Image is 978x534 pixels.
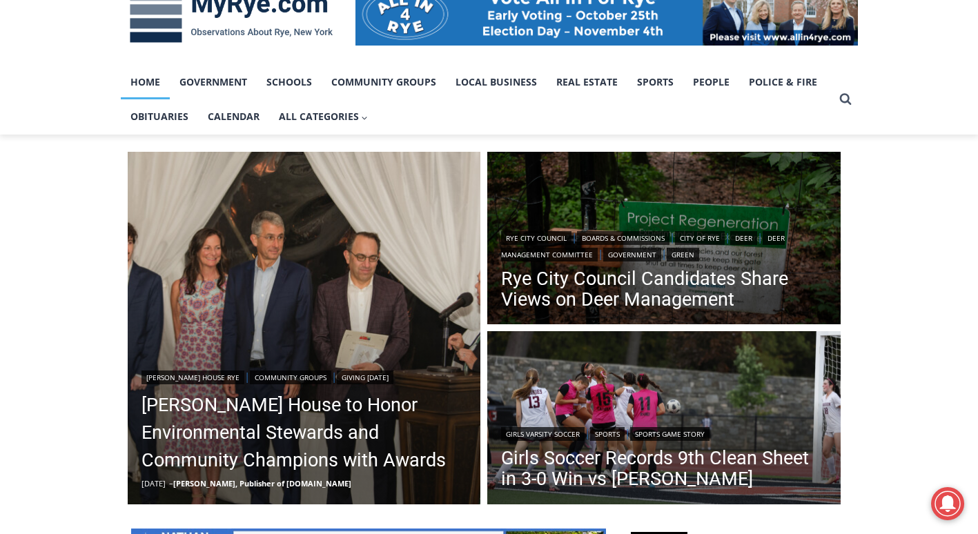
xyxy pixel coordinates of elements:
div: | | [141,368,467,384]
img: (PHOTO: Hannah Jachman scores a header goal on October 7, 2025, with teammates Parker Calhoun (#1... [487,331,841,508]
a: Deer [730,231,757,245]
a: Calendar [198,99,269,134]
button: Child menu of All Categories [269,99,378,134]
time: [DATE] [141,478,166,488]
span: – [169,478,173,488]
a: City of Rye [675,231,725,245]
span: Intern @ [DOMAIN_NAME] [361,137,640,168]
a: Real Estate [547,65,627,99]
a: Girls Soccer Records 9th Clean Sheet in 3-0 Win vs [PERSON_NAME] [501,448,827,489]
a: [PERSON_NAME] House Rye [141,370,244,384]
a: Local Business [446,65,547,99]
a: Sports [590,427,625,441]
a: Community Groups [322,65,446,99]
a: Government [170,65,257,99]
div: "The first chef I interviewed talked about coming to [GEOGRAPHIC_DATA] from [GEOGRAPHIC_DATA] in ... [349,1,652,134]
a: Obituaries [121,99,198,134]
a: [PERSON_NAME], Publisher of [DOMAIN_NAME] [173,478,351,488]
div: / [155,117,158,130]
a: Community Groups [250,370,331,384]
a: Government [603,248,661,261]
h4: [PERSON_NAME] Read Sanctuary Fall Fest: [DATE] [11,139,184,170]
div: Face Painting [145,41,197,113]
a: [PERSON_NAME] Read Sanctuary Fall Fest: [DATE] [1,137,206,172]
div: | | [501,424,827,441]
img: (PHOTO: Ferdinand Coghlan (Rye High School Eagle Scout), Lisa Dominici (executive director, Rye Y... [128,152,481,505]
a: People [683,65,739,99]
a: Sports Game Story [630,427,710,441]
a: Home [121,65,170,99]
a: Girls Varsity Soccer [501,427,585,441]
a: Sports [627,65,683,99]
a: Intern @ [DOMAIN_NAME] [332,134,669,172]
a: [PERSON_NAME] House to Honor Environmental Stewards and Community Champions with Awards [141,391,467,474]
button: View Search Form [833,87,858,112]
a: Schools [257,65,322,99]
nav: Primary Navigation [121,65,833,135]
a: Boards & Commissions [577,231,669,245]
a: Giving [DATE] [337,370,393,384]
a: Rye City Council [501,231,571,245]
a: Read More Rye City Council Candidates Share Views on Deer Management [487,152,841,328]
div: | | | | | | [501,228,827,261]
a: Rye City Council Candidates Share Views on Deer Management [501,268,827,310]
div: 6 [162,117,168,130]
div: 3 [145,117,151,130]
a: Read More Girls Soccer Records 9th Clean Sheet in 3-0 Win vs Harrison [487,331,841,508]
a: Read More Wainwright House to Honor Environmental Stewards and Community Champions with Awards [128,152,481,505]
a: Green [667,248,699,261]
a: Police & Fire [739,65,827,99]
img: (PHOTO: The Rye Nature Center maintains two fenced deer exclosure areas to keep deer out and allo... [487,152,841,328]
